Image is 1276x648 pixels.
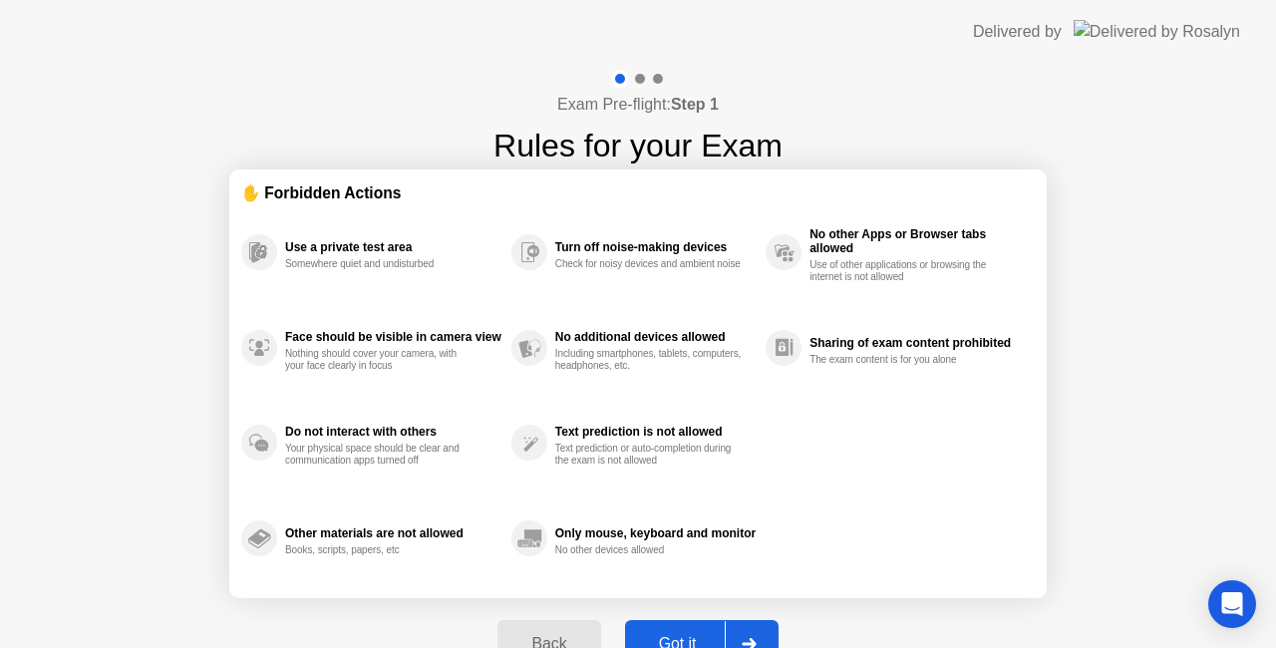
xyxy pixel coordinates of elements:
[285,544,474,556] div: Books, scripts, papers, etc
[285,330,501,344] div: Face should be visible in camera view
[809,259,998,283] div: Use of other applications or browsing the internet is not allowed
[285,258,474,270] div: Somewhere quiet and undisturbed
[555,348,744,372] div: Including smartphones, tablets, computers, headphones, etc.
[555,443,744,467] div: Text prediction or auto-completion during the exam is not allowed
[285,443,474,467] div: Your physical space should be clear and communication apps turned off
[555,240,756,254] div: Turn off noise-making devices
[285,240,501,254] div: Use a private test area
[555,526,756,540] div: Only mouse, keyboard and monitor
[555,330,756,344] div: No additional devices allowed
[241,181,1035,204] div: ✋ Forbidden Actions
[809,336,1025,350] div: Sharing of exam content prohibited
[809,354,998,366] div: The exam content is for you alone
[1208,580,1256,628] div: Open Intercom Messenger
[973,20,1062,44] div: Delivered by
[555,258,744,270] div: Check for noisy devices and ambient noise
[285,526,501,540] div: Other materials are not allowed
[809,227,1025,255] div: No other Apps or Browser tabs allowed
[1074,20,1240,43] img: Delivered by Rosalyn
[557,93,719,117] h4: Exam Pre-flight:
[285,348,474,372] div: Nothing should cover your camera, with your face clearly in focus
[555,425,756,439] div: Text prediction is not allowed
[493,122,783,169] h1: Rules for your Exam
[671,96,719,113] b: Step 1
[555,544,744,556] div: No other devices allowed
[285,425,501,439] div: Do not interact with others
